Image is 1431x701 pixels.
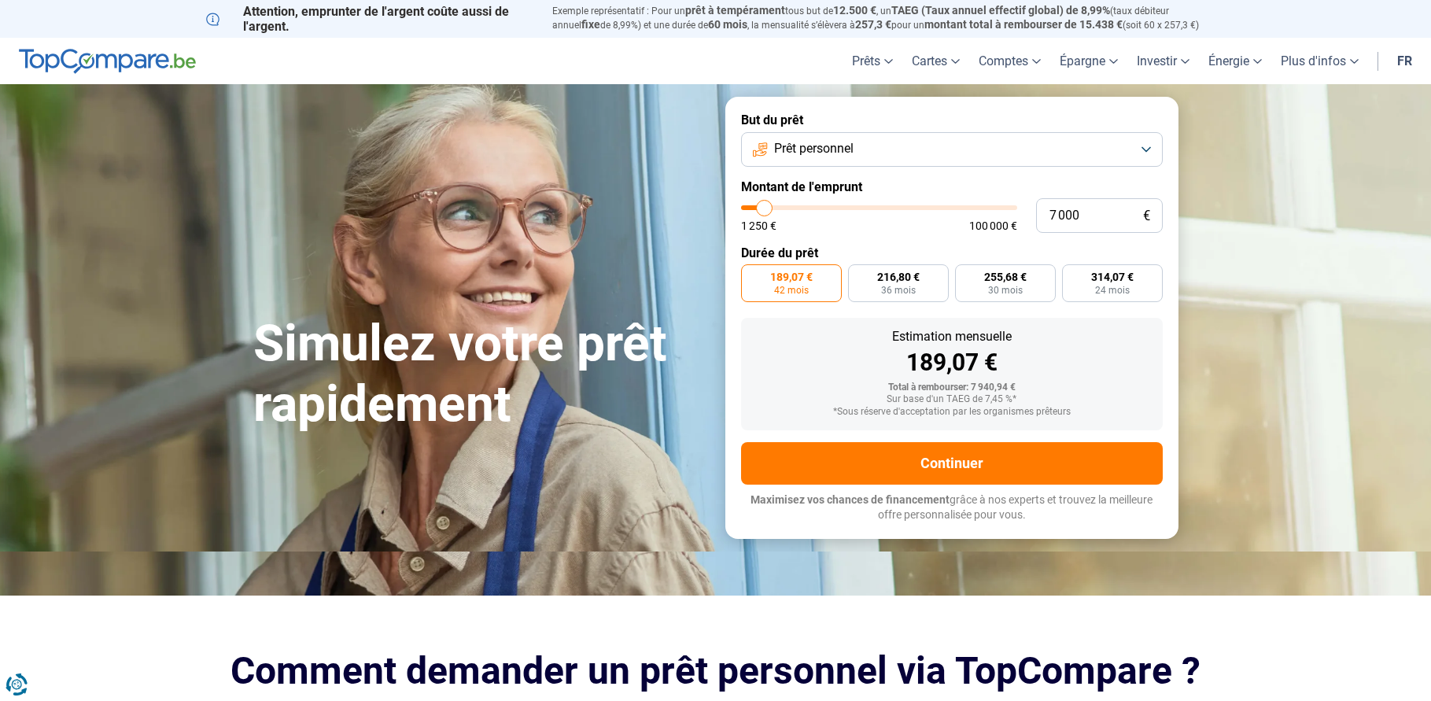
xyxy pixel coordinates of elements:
a: Prêts [843,38,902,84]
button: Prêt personnel [741,132,1163,167]
a: Plus d'infos [1271,38,1368,84]
div: Total à rembourser: 7 940,94 € [754,382,1150,393]
span: prêt à tempérament [685,4,785,17]
label: But du prêt [741,113,1163,127]
img: TopCompare [19,49,196,74]
span: montant total à rembourser de 15.438 € [924,18,1123,31]
span: € [1143,209,1150,223]
span: Maximisez vos chances de financement [751,493,950,506]
button: Continuer [741,442,1163,485]
span: 216,80 € [877,271,920,282]
p: grâce à nos experts et trouvez la meilleure offre personnalisée pour vous. [741,493,1163,523]
span: 100 000 € [969,220,1017,231]
span: 30 mois [988,286,1023,295]
span: 314,07 € [1091,271,1134,282]
div: 189,07 € [754,351,1150,374]
h1: Simulez votre prêt rapidement [253,314,706,435]
p: Exemple représentatif : Pour un tous but de , un (taux débiteur annuel de 8,99%) et une durée de ... [552,4,1226,32]
p: Attention, emprunter de l'argent coûte aussi de l'argent. [206,4,533,34]
h2: Comment demander un prêt personnel via TopCompare ? [206,649,1226,692]
span: 257,3 € [855,18,891,31]
span: 36 mois [881,286,916,295]
span: 1 250 € [741,220,776,231]
span: TAEG (Taux annuel effectif global) de 8,99% [891,4,1110,17]
span: 42 mois [774,286,809,295]
span: fixe [581,18,600,31]
a: Cartes [902,38,969,84]
span: 12.500 € [833,4,876,17]
a: Énergie [1199,38,1271,84]
a: Comptes [969,38,1050,84]
div: *Sous réserve d'acceptation par les organismes prêteurs [754,407,1150,418]
span: 60 mois [708,18,747,31]
a: fr [1388,38,1422,84]
div: Estimation mensuelle [754,330,1150,343]
a: Épargne [1050,38,1127,84]
div: Sur base d'un TAEG de 7,45 %* [754,394,1150,405]
a: Investir [1127,38,1199,84]
span: 255,68 € [984,271,1027,282]
span: 24 mois [1095,286,1130,295]
label: Durée du prêt [741,245,1163,260]
label: Montant de l'emprunt [741,179,1163,194]
span: Prêt personnel [774,140,854,157]
span: 189,07 € [770,271,813,282]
